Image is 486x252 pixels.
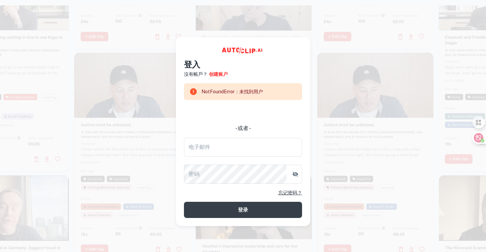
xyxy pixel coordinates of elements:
font: 创建账户 [209,71,228,77]
font: - 或者 - [235,125,251,131]
font: 登入 [184,60,200,69]
font: 忘记密码？ [278,190,302,195]
a: 创建账户 [209,70,228,78]
button: 登录 [184,202,302,218]
font: 沒有帳戶？ [184,71,208,77]
iframe: “使用 Google 账号登录”按钮 [181,105,305,120]
font: 登录 [238,207,248,213]
a: 忘记密码？ [278,189,302,196]
font: NotFoundError：未找到用户 [201,89,263,94]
